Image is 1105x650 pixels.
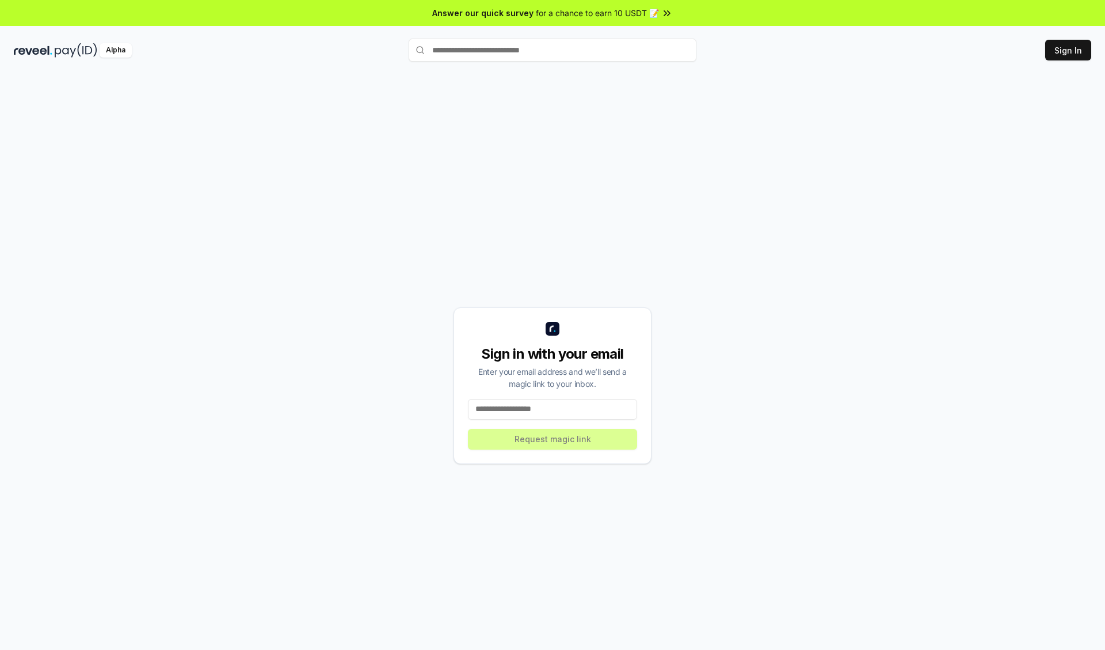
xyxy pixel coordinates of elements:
div: Enter your email address and we’ll send a magic link to your inbox. [468,366,637,390]
div: Alpha [100,43,132,58]
img: pay_id [55,43,97,58]
img: reveel_dark [14,43,52,58]
span: Answer our quick survey [432,7,534,19]
button: Sign In [1045,40,1091,60]
img: logo_small [546,322,559,336]
span: for a chance to earn 10 USDT 📝 [536,7,659,19]
div: Sign in with your email [468,345,637,363]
